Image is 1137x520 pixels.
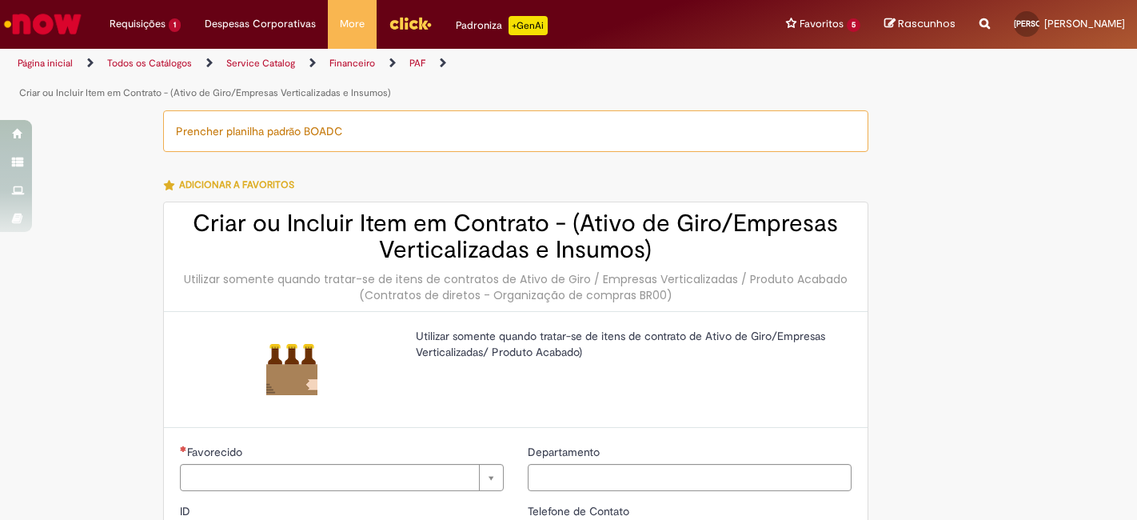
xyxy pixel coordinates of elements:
div: Prencher planilha padrão BOADC [163,110,868,152]
span: Departamento [528,445,603,459]
img: Criar ou Incluir Item em Contrato - (Ativo de Giro/Empresas Verticalizadas e Insumos) [266,344,317,395]
span: ID [180,504,193,518]
img: ServiceNow [2,8,84,40]
a: Criar ou Incluir Item em Contrato - (Ativo de Giro/Empresas Verticalizadas e Insumos) [19,86,391,99]
span: More [340,16,365,32]
span: Telefone de Contato [528,504,632,518]
span: [PERSON_NAME] [1014,18,1076,29]
span: Rascunhos [898,16,955,31]
h2: Criar ou Incluir Item em Contrato - (Ativo de Giro/Empresas Verticalizadas e Insumos) [180,210,852,263]
span: Requisições [110,16,166,32]
span: Adicionar a Favoritos [179,178,294,191]
a: Rascunhos [884,17,955,32]
span: Despesas Corporativas [205,16,316,32]
input: Departamento [528,464,852,491]
a: PAF [409,57,425,70]
span: [PERSON_NAME] [1044,17,1125,30]
a: Financeiro [329,57,375,70]
span: Necessários [180,446,187,452]
a: Página inicial [18,57,73,70]
button: Adicionar a Favoritos [163,168,303,202]
span: 5 [847,18,860,32]
div: Utilizar somente quando tratar-se de itens de contratos de Ativo de Giro / Empresas Verticalizada... [180,271,852,303]
div: Padroniza [456,16,548,35]
p: +GenAi [509,16,548,35]
span: 1 [169,18,181,32]
span: Favoritos [800,16,844,32]
a: Service Catalog [226,57,295,70]
img: click_logo_yellow_360x200.png [389,11,432,35]
a: Todos os Catálogos [107,57,192,70]
span: Necessários - Favorecido [187,445,245,459]
a: Limpar campo Favorecido [180,464,504,491]
p: Utilizar somente quando tratar-se de itens de contrato de Ativo de Giro/Empresas Verticalizadas/ ... [416,328,840,360]
ul: Trilhas de página [12,49,746,108]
